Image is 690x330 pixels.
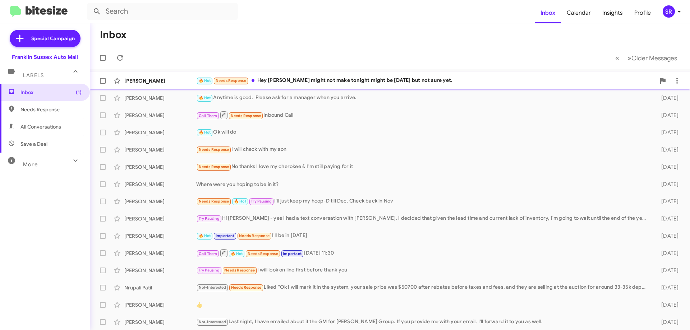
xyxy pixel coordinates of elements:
div: [DATE] [650,163,684,171]
div: [PERSON_NAME] [124,301,196,308]
div: Where were you hoping to be in it? [196,181,650,188]
h1: Inbox [100,29,126,41]
div: [DATE] [650,215,684,222]
div: [PERSON_NAME] [124,129,196,136]
span: Older Messages [631,54,677,62]
span: Inbox [20,89,82,96]
div: [PERSON_NAME] [124,146,196,153]
div: [DATE] 11:30 [196,248,650,257]
div: [PERSON_NAME] [124,77,196,84]
div: No thanks I love my cherokee & I'm still paying for it [196,163,650,171]
div: Franklin Sussex Auto Mall [12,54,78,61]
div: I'll be in [DATE] [196,232,650,240]
div: Hi [PERSON_NAME] - yes I had a text conversation with [PERSON_NAME]. I decided that given the lea... [196,214,650,223]
div: I will look on line first before thank you [196,266,650,274]
span: Important [216,233,234,238]
span: Needs Response [199,199,229,204]
div: [DATE] [650,198,684,205]
div: SR [663,5,675,18]
input: Search [87,3,238,20]
div: [DATE] [650,94,684,102]
span: Try Pausing [251,199,272,204]
a: Profile [629,3,657,23]
span: Needs Response [20,106,82,113]
div: Anytime is good. Please ask for a manager when you arrive. [196,94,650,102]
div: [DATE] [650,146,684,153]
span: » [627,54,631,62]
span: Try Pausing [199,216,220,221]
span: Needs Response [199,147,229,152]
span: 🔥 Hot [199,78,211,83]
div: [DATE] [650,129,684,136]
div: [DATE] [650,250,684,257]
div: [PERSON_NAME] [124,319,196,326]
div: [DATE] [650,301,684,308]
span: 🔥 Hot [199,130,211,135]
span: Needs Response [248,251,278,256]
div: Liked “Ok I will mark it in the system, your sale price was $50700 after rebates before taxes and... [196,283,650,292]
div: [PERSON_NAME] [124,94,196,102]
div: [DATE] [650,267,684,274]
span: Call Them [199,251,217,256]
div: Ok will do [196,128,650,136]
div: 👍 [196,301,650,308]
div: I will check with my son [196,145,650,154]
span: Needs Response [231,285,262,290]
button: SR [657,5,682,18]
span: Labels [23,72,44,79]
div: [DATE] [650,232,684,240]
div: [PERSON_NAME] [124,181,196,188]
div: I'll just keep my hoop-D till Dec. Check back in Nov [196,197,650,205]
span: Needs Response [239,233,270,238]
div: [PERSON_NAME] [124,232,196,240]
span: 🔥 Hot [234,199,246,204]
div: [DATE] [650,112,684,119]
span: All Conversations [20,123,61,130]
span: Try Pausing [199,268,220,273]
div: [DATE] [650,181,684,188]
span: Not-Interested [199,320,226,324]
div: [PERSON_NAME] [124,112,196,119]
button: Next [623,51,681,65]
span: Call Them [199,113,217,118]
span: 🔥 Hot [199,96,211,100]
div: [PERSON_NAME] [124,215,196,222]
span: More [23,161,38,168]
div: Hey [PERSON_NAME] might not make tonight might be [DATE] but not sure yet. [196,76,655,85]
a: Insights [597,3,629,23]
span: Needs Response [216,78,246,83]
span: Needs Response [199,164,229,169]
div: [PERSON_NAME] [124,267,196,274]
span: Needs Response [231,113,261,118]
span: Not-Interested [199,285,226,290]
div: Nrupali Patil [124,284,196,291]
span: Save a Deal [20,140,47,148]
a: Calendar [561,3,597,23]
div: [PERSON_NAME] [124,198,196,205]
span: Needs Response [224,268,255,273]
button: Previous [611,51,624,65]
div: Last night, I have emailed about it the GM for [PERSON_NAME] Group. If you provide me with your e... [196,318,650,326]
span: Important [283,251,302,256]
nav: Page navigation example [611,51,681,65]
div: [DATE] [650,284,684,291]
div: [PERSON_NAME] [124,163,196,171]
a: Inbox [535,3,561,23]
span: 🔥 Hot [199,233,211,238]
span: Special Campaign [31,35,75,42]
span: (1) [76,89,82,96]
div: [DATE] [650,319,684,326]
span: « [615,54,619,62]
div: Inbound Call [196,111,650,120]
div: [PERSON_NAME] [124,250,196,257]
a: Special Campaign [10,30,80,47]
span: 🔥 Hot [231,251,243,256]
